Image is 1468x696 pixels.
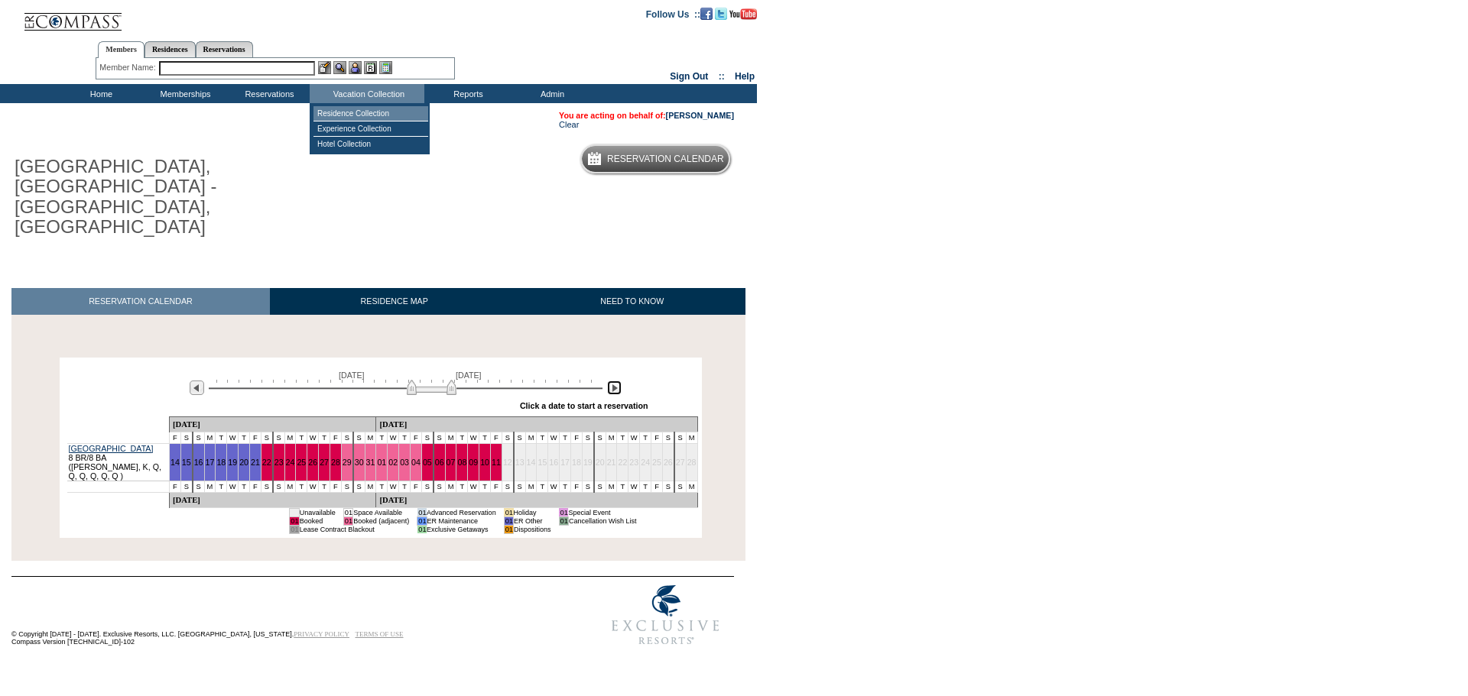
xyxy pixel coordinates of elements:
td: 12 [502,443,513,481]
td: 26 [662,443,674,481]
img: Previous [190,380,204,395]
td: S [514,432,525,443]
td: Hotel Collection [313,137,428,151]
div: Member Name: [99,61,158,74]
td: S [434,432,445,443]
a: 28 [331,458,340,467]
td: S [421,481,433,492]
td: M [686,481,697,492]
a: RESIDENCE MAP [270,288,519,315]
td: W [628,432,640,443]
td: M [525,481,537,492]
a: 06 [435,458,444,467]
a: 17 [206,458,215,467]
td: 01 [504,525,513,533]
td: T [479,481,491,492]
td: M [204,432,216,443]
td: 01 [290,508,299,516]
td: W [548,481,560,492]
td: W [227,481,239,492]
a: Reservations [196,41,253,57]
td: T [456,432,468,443]
td: 18 [571,443,583,481]
td: S [514,481,525,492]
td: 16 [548,443,560,481]
td: Vacation Collection [310,84,424,103]
a: 03 [400,458,409,467]
td: Exclusive Getaways [427,525,496,533]
td: 20 [594,443,606,481]
a: 30 [355,458,364,467]
td: S [582,432,593,443]
a: 10 [480,458,489,467]
td: T [640,432,651,443]
a: 27 [320,458,329,467]
img: Impersonate [349,61,362,74]
td: S [261,432,272,443]
td: F [491,432,502,443]
a: 18 [216,458,226,467]
a: PRIVACY POLICY [294,630,349,638]
td: M [445,432,456,443]
td: S [341,481,352,492]
span: You are acting on behalf of: [559,111,734,120]
td: F [651,432,663,443]
td: M [284,432,296,443]
td: S [674,481,686,492]
a: 16 [194,458,203,467]
td: Cancellation Wish List [568,516,636,525]
td: M [204,481,216,492]
td: T [537,481,548,492]
td: ER Maintenance [427,516,496,525]
td: F [330,432,342,443]
td: F [411,432,422,443]
a: NEED TO KNOW [518,288,745,315]
img: Next [607,380,622,395]
td: T [239,481,250,492]
td: S [594,481,606,492]
a: 31 [366,458,375,467]
td: 01 [417,508,427,516]
a: 21 [251,458,260,467]
td: Admin [508,84,593,103]
h5: Reservation Calendar [607,154,724,164]
td: 15 [537,443,548,481]
td: S [341,432,352,443]
td: 01 [417,516,427,525]
td: 17 [560,443,571,481]
td: S [273,481,284,492]
td: T [399,481,411,492]
td: Dispositions [514,525,551,533]
td: 19 [582,443,593,481]
td: T [640,481,651,492]
td: 8 BR/8 BA ([PERSON_NAME], K, Q, Q, Q, Q, Q, Q ) [67,443,170,481]
td: 01 [504,516,513,525]
td: [DATE] [376,416,697,432]
a: 15 [182,458,191,467]
td: F [169,432,180,443]
img: Become our fan on Facebook [700,8,713,20]
td: M [606,432,617,443]
td: Holiday [514,508,551,516]
td: F [651,481,663,492]
td: M [686,432,697,443]
td: © Copyright [DATE] - [DATE]. Exclusive Resorts, LLC. [GEOGRAPHIC_DATA], [US_STATE]. Compass Versi... [11,578,547,653]
img: Exclusive Resorts [597,577,734,653]
td: S [193,432,204,443]
td: S [261,481,272,492]
td: [DATE] [376,492,697,507]
h1: [GEOGRAPHIC_DATA], [GEOGRAPHIC_DATA] - [GEOGRAPHIC_DATA], [GEOGRAPHIC_DATA] [11,154,354,241]
td: 27 [674,443,686,481]
td: S [502,432,513,443]
span: :: [719,71,725,82]
img: View [333,61,346,74]
div: Click a date to start a reservation [520,401,648,410]
td: Experience Collection [313,121,428,137]
td: 01 [559,516,568,525]
a: Become our fan on Facebook [700,8,713,18]
a: 05 [423,458,432,467]
td: 01 [343,508,352,516]
td: T [617,481,628,492]
td: 01 [290,516,299,525]
a: Clear [559,120,579,129]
